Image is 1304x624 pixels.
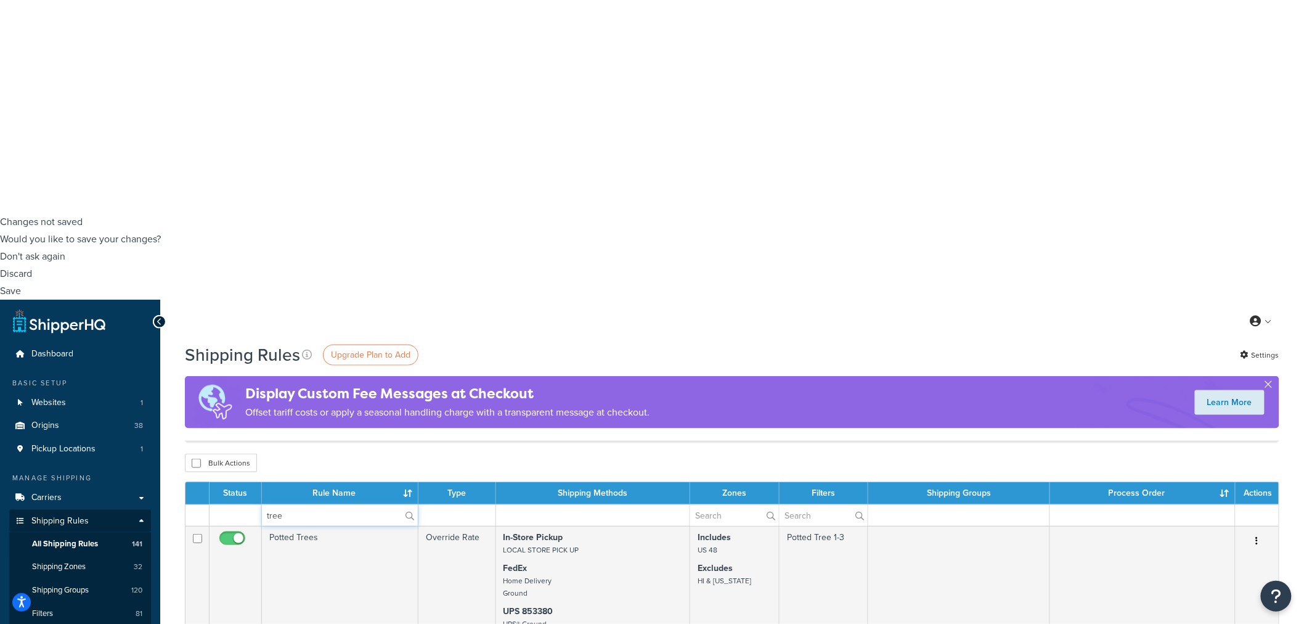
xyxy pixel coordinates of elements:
[134,562,142,573] span: 32
[132,539,142,549] span: 141
[698,575,751,586] small: HI & [US_STATE]
[9,414,151,437] li: Origins
[323,345,418,366] a: Upgrade Plan to Add
[185,454,257,472] button: Bulk Actions
[31,421,59,431] span: Origins
[31,349,73,359] span: Dashboard
[780,482,868,504] th: Filters
[418,482,496,504] th: Type
[9,556,151,579] a: Shipping Zones 32
[141,398,143,408] span: 1
[9,556,151,579] li: Shipping Zones
[698,531,731,544] strong: Includes
[32,539,98,549] span: All Shipping Rules
[503,544,579,556] small: LOCAL STORE PICK UP
[32,586,89,596] span: Shipping Groups
[9,486,151,509] a: Carriers
[9,343,151,366] a: Dashboard
[32,609,53,620] span: Filters
[245,384,650,404] h4: Display Custom Fee Messages at Checkout
[9,438,151,461] a: Pickup Locations 1
[141,444,143,454] span: 1
[331,348,410,361] span: Upgrade Plan to Add
[262,505,418,526] input: Search
[780,505,868,526] input: Search
[131,586,142,596] span: 120
[698,544,717,556] small: US 48
[503,562,528,575] strong: FedEx
[9,580,151,602] a: Shipping Groups 120
[503,575,552,599] small: Home Delivery Ground
[503,531,563,544] strong: In-Store Pickup
[698,562,733,575] strong: Excludes
[9,392,151,414] li: Websites
[503,605,553,618] strong: UPS 853380
[868,482,1050,504] th: Shipping Groups
[9,533,151,556] li: All Shipping Rules
[31,516,89,527] span: Shipping Rules
[1195,390,1265,415] a: Learn More
[32,562,86,573] span: Shipping Zones
[1050,482,1236,504] th: Process Order : activate to sort column ascending
[245,404,650,421] p: Offset tariff costs or apply a seasonal handling charge with a transparent message at checkout.
[9,533,151,556] a: All Shipping Rules 141
[185,376,245,429] img: duties-banner-06bc72dcb5fe05cb3f9472aba00be2ae8eb53ab6f0d8bb03d382ba314ac3c341.png
[690,505,779,526] input: Search
[9,473,151,483] div: Manage Shipping
[9,378,151,388] div: Basic Setup
[9,510,151,533] a: Shipping Rules
[1236,482,1279,504] th: Actions
[9,392,151,414] a: Websites 1
[690,482,780,504] th: Zones
[9,438,151,461] li: Pickup Locations
[13,309,105,334] a: ShipperHQ Home
[185,343,300,367] h1: Shipping Rules
[496,482,690,504] th: Shipping Methods
[1241,347,1279,364] a: Settings
[1261,581,1292,612] button: Open Resource Center
[9,414,151,437] a: Origins 38
[31,493,62,503] span: Carriers
[134,421,143,431] span: 38
[262,482,418,504] th: Rule Name : activate to sort column ascending
[9,580,151,602] li: Shipping Groups
[31,444,96,454] span: Pickup Locations
[210,482,262,504] th: Status
[136,609,142,620] span: 81
[31,398,66,408] span: Websites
